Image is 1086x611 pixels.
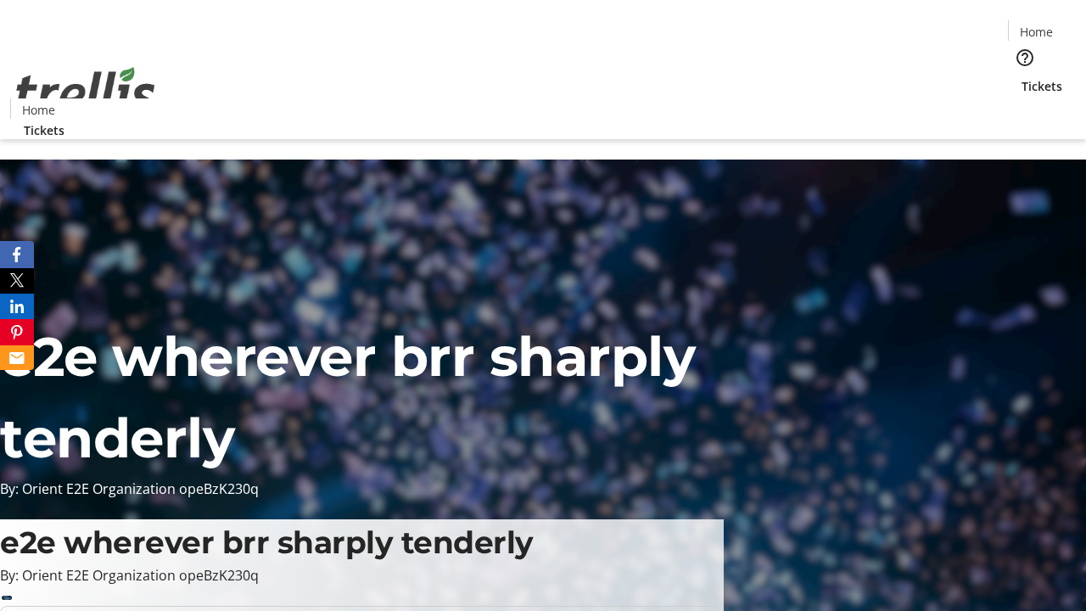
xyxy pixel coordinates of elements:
[10,48,161,133] img: Orient E2E Organization opeBzK230q's Logo
[1022,77,1062,95] span: Tickets
[1009,23,1063,41] a: Home
[1008,41,1042,75] button: Help
[22,101,55,119] span: Home
[11,101,65,119] a: Home
[1008,95,1042,129] button: Cart
[1020,23,1053,41] span: Home
[24,121,64,139] span: Tickets
[1008,77,1076,95] a: Tickets
[10,121,78,139] a: Tickets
